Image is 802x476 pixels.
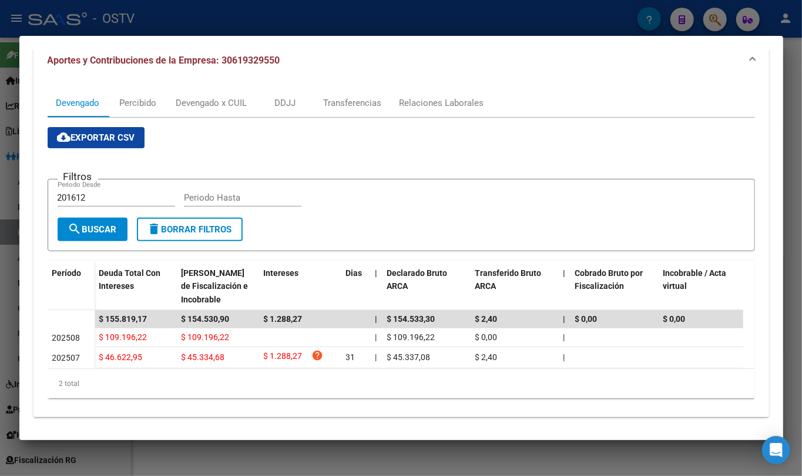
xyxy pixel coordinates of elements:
[68,224,117,235] span: Buscar
[375,352,377,362] span: |
[663,314,686,324] span: $ 0,00
[33,19,58,28] div: v 4.0.25
[48,369,755,398] div: 2 total
[387,268,448,291] span: Declarado Bruto ARCA
[575,314,598,324] span: $ 0,00
[52,333,80,342] span: 202508
[346,352,355,362] span: 31
[471,261,559,312] datatable-header-cell: Transferido Bruto ARCA
[264,314,303,324] span: $ 1.288,27
[182,332,230,342] span: $ 109.196,22
[387,352,431,362] span: $ 45.337,08
[341,261,371,312] datatable-header-cell: Dias
[147,222,162,236] mat-icon: delete
[176,96,247,109] div: Devengado x CUIL
[48,127,145,148] button: Exportar CSV
[52,353,80,362] span: 202507
[259,261,341,312] datatable-header-cell: Intereses
[31,31,132,40] div: Dominio: [DOMAIN_NAME]
[663,268,727,291] span: Incobrable / Acta virtual
[375,314,378,324] span: |
[99,314,147,324] span: $ 155.819,17
[119,96,156,109] div: Percibido
[48,55,280,66] span: Aportes y Contribuciones de la Empresa: 30619329550
[475,352,498,362] span: $ 2,40
[33,42,769,79] mat-expansion-panel-header: Aportes y Contribuciones de la Empresa: 30619329550
[264,349,303,365] span: $ 1.288,27
[375,332,377,342] span: |
[138,69,187,77] div: Palabras clave
[382,261,471,312] datatable-header-cell: Declarado Bruto ARCA
[58,218,127,241] button: Buscar
[275,96,296,109] div: DDJJ
[387,332,435,342] span: $ 109.196,22
[312,349,324,361] i: help
[95,261,177,312] datatable-header-cell: Deuda Total Con Intereses
[563,352,565,362] span: |
[49,68,58,78] img: tab_domain_overview_orange.svg
[563,314,566,324] span: |
[52,268,82,278] span: Período
[57,132,135,143] span: Exportar CSV
[68,222,82,236] mat-icon: search
[48,261,95,310] datatable-header-cell: Período
[400,96,484,109] div: Relaciones Laborales
[371,261,382,312] datatable-header-cell: |
[475,332,498,342] span: $ 0,00
[99,332,147,342] span: $ 109.196,22
[571,261,659,312] datatable-header-cell: Cobrado Bruto por Fiscalización
[475,314,498,324] span: $ 2,40
[182,352,225,362] span: $ 45.334,68
[56,96,100,109] div: Devengado
[659,261,747,312] datatable-header-cell: Incobrable / Acta virtual
[19,19,28,28] img: logo_orange.svg
[762,436,790,464] div: Open Intercom Messenger
[475,268,542,291] span: Transferido Bruto ARCA
[19,31,28,40] img: website_grey.svg
[125,68,135,78] img: tab_keywords_by_traffic_grey.svg
[33,79,769,417] div: Aportes y Contribuciones de la Empresa: 30619329550
[58,170,98,183] h3: Filtros
[62,69,90,77] div: Dominio
[264,268,299,278] span: Intereses
[387,314,435,324] span: $ 154.533,30
[137,218,243,241] button: Borrar Filtros
[99,352,143,362] span: $ 46.622,95
[182,314,230,324] span: $ 154.530,90
[375,268,378,278] span: |
[99,268,161,291] span: Deuda Total Con Intereses
[563,268,566,278] span: |
[182,268,249,305] span: [PERSON_NAME] de Fiscalización e Incobrable
[147,224,232,235] span: Borrar Filtros
[575,268,643,291] span: Cobrado Bruto por Fiscalización
[559,261,571,312] datatable-header-cell: |
[57,130,71,144] mat-icon: cloud_download
[563,332,565,342] span: |
[324,96,382,109] div: Transferencias
[177,261,259,312] datatable-header-cell: Deuda Bruta Neto de Fiscalización e Incobrable
[346,268,363,278] span: Dias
